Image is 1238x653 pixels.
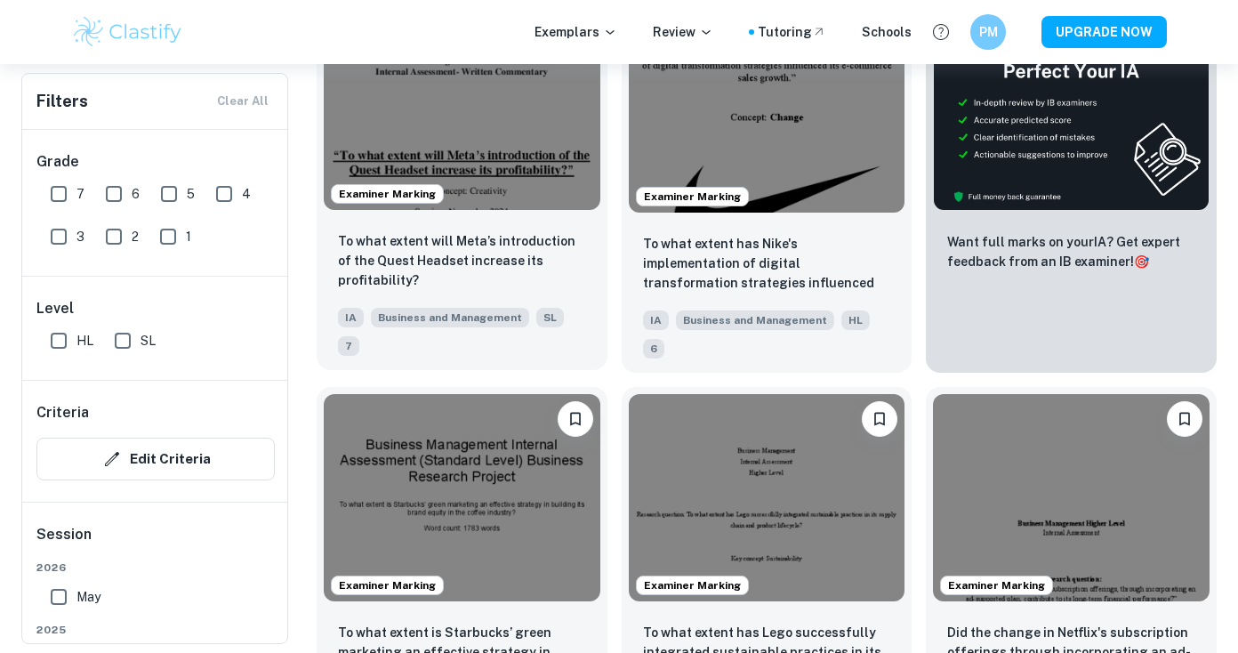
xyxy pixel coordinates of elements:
[1041,16,1167,48] button: UPGRADE NOW
[653,22,713,42] p: Review
[71,14,184,50] img: Clastify logo
[643,234,891,294] p: To what extent has Nike's implementation of digital transformation strategies influenced its e-co...
[36,622,275,638] span: 2025
[978,22,999,42] h6: PM
[862,401,897,437] button: Bookmark
[76,331,93,351] span: HL
[36,438,275,480] button: Edit Criteria
[338,308,364,327] span: IA
[324,3,600,210] img: Business and Management IA example thumbnail: To what extent will Meta’s introduction
[76,184,84,204] span: 7
[187,184,195,204] span: 5
[643,339,664,359] span: 6
[629,394,905,601] img: Business and Management IA example thumbnail: To what extent has Lego successfully int
[338,231,586,290] p: To what extent will Meta’s introduction of the Quest Headset increase its profitability?
[637,577,748,593] span: Examiner Marking
[132,184,140,204] span: 6
[941,577,1052,593] span: Examiner Marking
[186,227,191,246] span: 1
[933,5,1210,211] img: Thumbnail
[36,298,275,319] h6: Level
[141,331,156,351] span: SL
[371,308,529,327] span: Business and Management
[132,227,139,246] span: 2
[1167,401,1202,437] button: Bookmark
[947,232,1195,271] p: Want full marks on your IA ? Get expert feedback from an IB examiner!
[76,227,84,246] span: 3
[841,310,870,330] span: HL
[643,310,669,330] span: IA
[332,577,443,593] span: Examiner Marking
[76,587,100,607] span: May
[558,401,593,437] button: Bookmark
[332,186,443,202] span: Examiner Marking
[933,394,1210,601] img: Business and Management IA example thumbnail: Did the change in Netflix's subscription
[637,189,748,205] span: Examiner Marking
[36,151,275,173] h6: Grade
[36,524,275,560] h6: Session
[324,394,600,601] img: Business and Management IA example thumbnail: To what extent is Starbucks’ green marke
[926,17,956,47] button: Help and Feedback
[36,89,88,114] h6: Filters
[536,308,564,327] span: SL
[758,22,826,42] a: Tutoring
[242,184,251,204] span: 4
[1134,254,1149,269] span: 🎯
[338,336,359,356] span: 7
[36,402,89,423] h6: Criteria
[676,310,834,330] span: Business and Management
[629,5,905,213] img: Business and Management IA example thumbnail: To what extent has Nike's implementation
[970,14,1006,50] button: PM
[36,560,275,576] span: 2026
[862,22,912,42] a: Schools
[535,22,617,42] p: Exemplars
